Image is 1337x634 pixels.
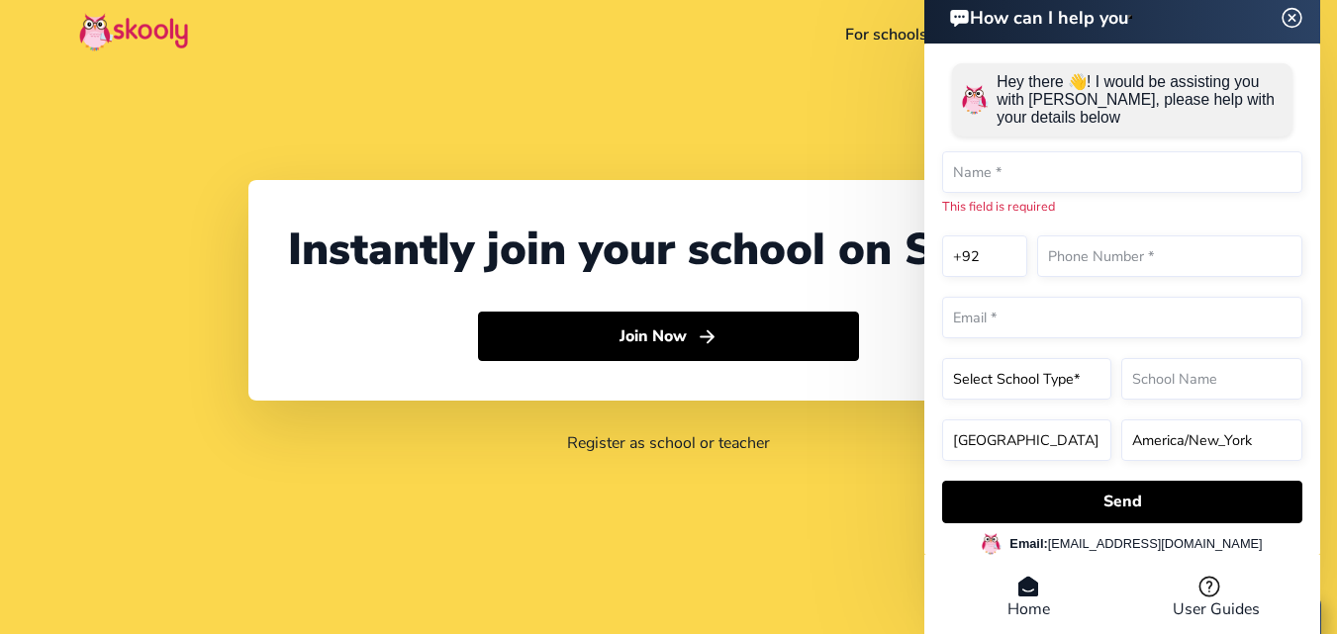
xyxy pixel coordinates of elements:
ion-icon: arrow forward outline [697,326,717,347]
img: Skooly [79,13,188,51]
a: For schools [832,19,940,50]
div: Instantly join your school on Skooly [288,220,1050,280]
button: Join Nowarrow forward outline [478,312,859,361]
a: Register as school or teacher [567,432,770,454]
